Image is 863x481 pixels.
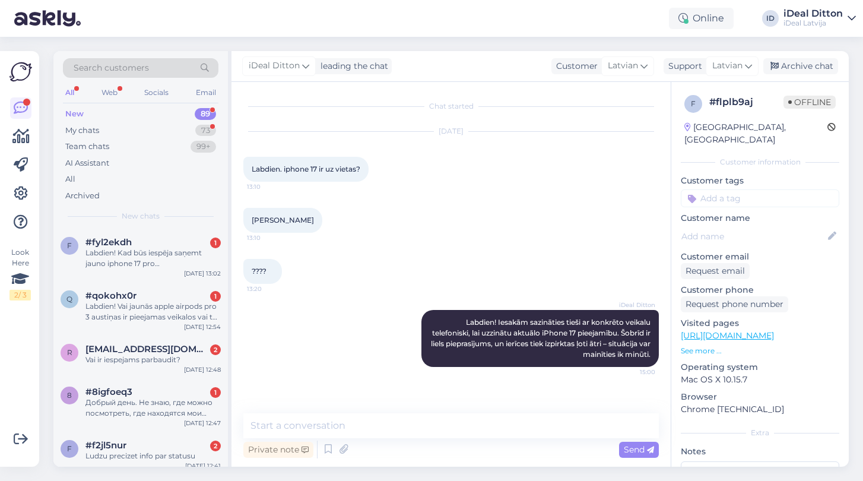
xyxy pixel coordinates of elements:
div: ID [762,10,779,27]
div: Socials [142,85,171,100]
span: 13:10 [247,233,291,242]
div: My chats [65,125,99,137]
span: Offline [783,96,836,109]
span: 13:10 [247,182,291,191]
span: #fyl2ekdh [85,237,132,248]
div: [DATE] 12:41 [185,461,221,470]
span: 15:00 [611,368,655,376]
div: Customer information [681,157,839,167]
div: Team chats [65,141,109,153]
span: iDeal Ditton [249,59,300,72]
span: r [67,348,72,357]
div: Look Here [9,247,31,300]
span: Labdien. iphone 17 ir uz vietas? [252,164,360,173]
div: 1 [210,387,221,398]
p: Mac OS X 10.15.7 [681,374,839,386]
div: Labdien! Vai jaunās apple airpods pro 3 austiņas ir pieejamas veikalos vai tās speciāli jāpasūta? [85,301,221,322]
div: [DATE] 12:48 [184,365,221,374]
div: 1 [210,291,221,302]
div: New [65,108,84,120]
div: Web [99,85,120,100]
div: Ludzu precizet info par statusu [85,451,221,461]
p: Browser [681,391,839,403]
span: New chats [122,211,160,221]
div: [DATE] 12:47 [184,419,221,428]
div: 73 [195,125,216,137]
span: f [691,99,696,108]
span: ???? [252,267,266,276]
span: f [67,444,72,453]
div: Добрый день. Не знаю, где можно посмотреть, где находятся мои наушники на данный момент? [85,397,221,419]
div: All [63,85,77,100]
div: 2 / 3 [9,290,31,300]
div: [DATE] [243,126,659,137]
div: Support [664,60,702,72]
span: iDeal Ditton [611,300,655,309]
a: iDeal DittoniDeal Latvija [783,9,856,28]
span: f [67,241,72,250]
div: Email [193,85,218,100]
div: Archived [65,190,100,202]
span: rinalds2254@gmail.com [85,344,209,355]
div: Request phone number [681,296,788,312]
div: AI Assistant [65,157,109,169]
span: #f2jl5nur [85,440,126,451]
div: Request email [681,263,750,279]
span: #8igfoeq3 [85,387,132,397]
div: All [65,173,75,185]
p: Customer email [681,251,839,263]
span: 8 [67,391,72,400]
p: Customer phone [681,284,839,296]
div: Chat started [243,101,659,112]
div: Online [669,8,734,29]
a: [URL][DOMAIN_NAME] [681,330,774,341]
div: iDeal Ditton [783,9,843,18]
p: Operating system [681,361,839,374]
span: Send [624,444,654,455]
div: 89 [195,108,216,120]
div: 2 [210,441,221,451]
p: Notes [681,445,839,458]
input: Add name [681,230,826,243]
div: Customer [551,60,598,72]
div: 99+ [191,141,216,153]
div: 2 [210,344,221,355]
div: Private note [243,442,313,458]
span: Latvian [712,59,743,72]
p: Visited pages [681,317,839,330]
p: Customer name [681,212,839,224]
div: iDeal Latvija [783,18,843,28]
p: See more ... [681,346,839,356]
span: q [66,295,72,303]
div: [DATE] 12:54 [184,322,221,331]
div: Extra [681,428,839,438]
div: leading the chat [316,60,388,72]
span: Labdien! Iesakām sazināties tieši ar konkrēto veikalu telefoniski, lai uzzinātu aktuālo iPhone 17... [431,318,652,359]
span: 13:20 [247,284,291,293]
p: Customer tags [681,175,839,187]
div: Archive chat [763,58,838,74]
input: Add a tag [681,189,839,207]
div: Labdien! Kad būs iespēja saņemt jauno iphone 17 pro [PERSON_NAME]? Ja tika veikta savlaicīga prie... [85,248,221,269]
span: #qokohx0r [85,290,137,301]
p: Chrome [TECHNICAL_ID] [681,403,839,416]
span: Latvian [608,59,638,72]
div: Vai ir iespejams parbaudit? [85,355,221,365]
span: [PERSON_NAME] [252,216,314,224]
img: Askly Logo [9,61,32,83]
span: Search customers [74,62,149,74]
div: [GEOGRAPHIC_DATA], [GEOGRAPHIC_DATA] [684,121,827,146]
div: [DATE] 13:02 [184,269,221,278]
div: 1 [210,238,221,248]
div: # flplb9aj [709,95,783,109]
